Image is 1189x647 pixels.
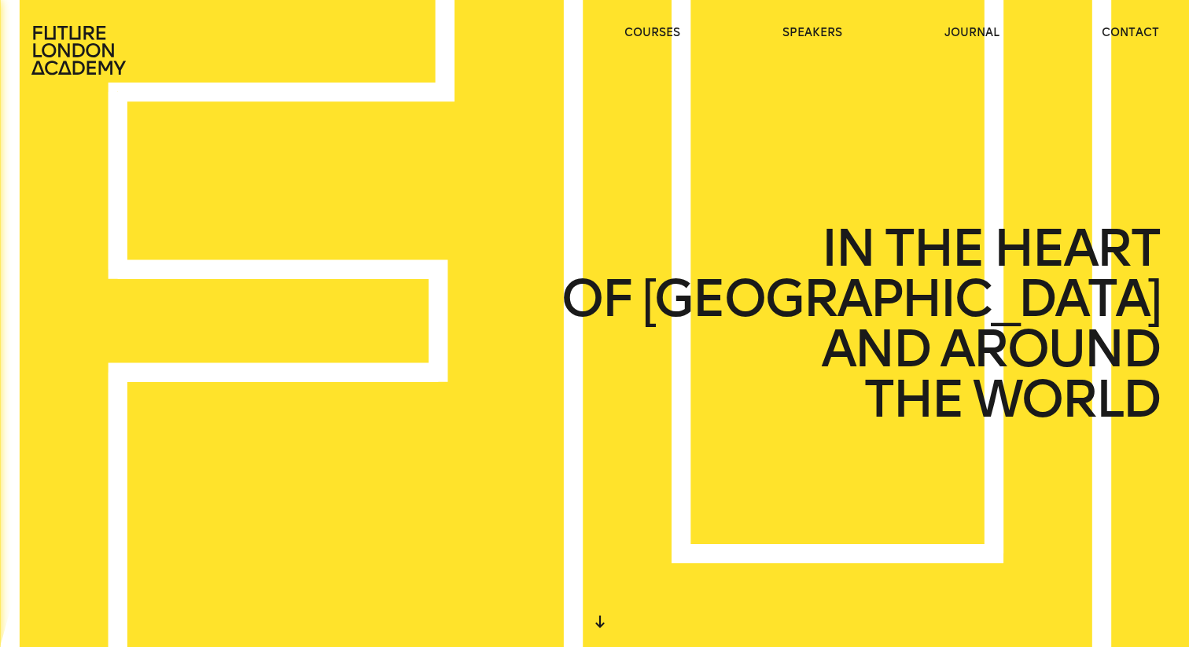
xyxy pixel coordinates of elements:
[884,223,983,274] span: THE
[993,223,1159,274] span: HEART
[624,25,680,41] a: courses
[821,223,874,274] span: IN
[821,324,929,374] span: AND
[944,25,999,41] a: journal
[642,274,1159,324] span: [GEOGRAPHIC_DATA]
[1102,25,1159,41] a: contact
[863,374,963,425] span: THE
[973,374,1159,425] span: WORLD
[782,25,842,41] a: speakers
[561,274,631,324] span: OF
[940,324,1159,374] span: AROUND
